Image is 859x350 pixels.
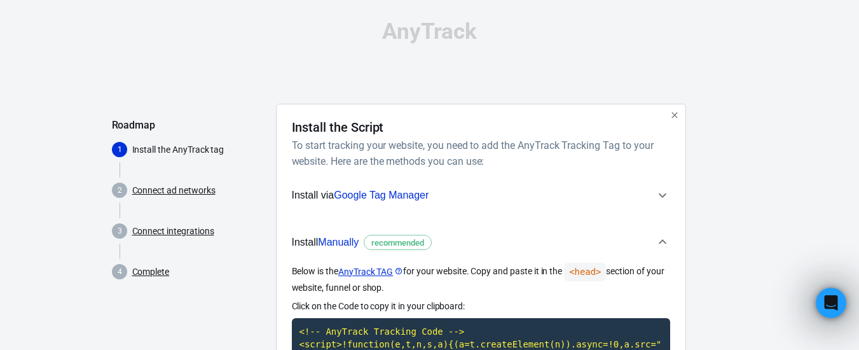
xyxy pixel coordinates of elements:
[292,120,384,135] h4: Install the Script
[132,184,216,197] a: Connect ad networks
[564,263,606,281] code: <head>
[334,190,429,200] span: Google Tag Manager
[292,179,670,211] button: Install viaGoogle Tag Manager
[132,143,266,157] p: Install the AnyTrack tag
[132,225,214,238] a: Connect integrations
[338,265,403,279] a: AnyTrack TAG
[117,267,121,276] text: 4
[117,145,121,154] text: 1
[112,119,266,132] h5: Roadmap
[318,237,359,248] span: Manually
[292,187,429,204] span: Install via
[117,186,121,195] text: 2
[292,300,670,313] p: Click on the Code to copy it in your clipboard:
[292,221,670,263] button: InstallManuallyrecommended
[292,234,432,251] span: Install
[132,265,170,279] a: Complete
[117,227,121,235] text: 3
[292,263,670,295] p: Below is the for your website. Copy and paste it in the section of your website, funnel or shop.
[292,137,665,169] h6: To start tracking your website, you need to add the AnyTrack Tracking Tag to your website. Here a...
[367,237,429,249] span: recommended
[816,288,846,318] iframe: Intercom live chat
[112,20,748,43] div: AnyTrack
